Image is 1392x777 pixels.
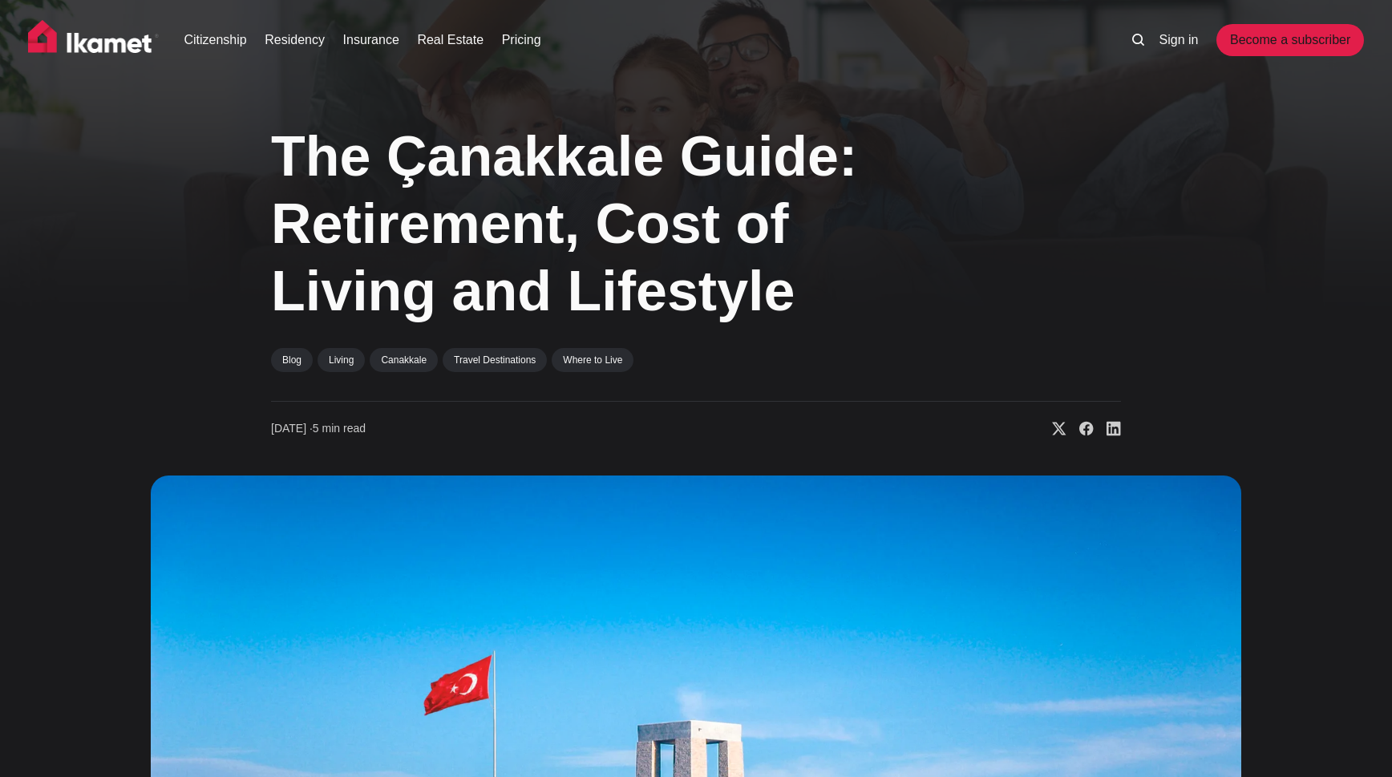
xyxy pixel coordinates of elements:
a: Residency [265,30,325,50]
img: Ikamet home [28,20,160,60]
a: Sign in [1159,30,1199,50]
a: Travel Destinations [443,348,547,372]
a: Living [318,348,365,372]
a: Share on X [1039,421,1066,437]
h1: The Çanakkale Guide: Retirement, Cost of Living and Lifestyle [271,123,961,325]
a: Pricing [502,30,541,50]
a: Blog [271,348,313,372]
a: Canakkale [370,348,438,372]
a: Share on Linkedin [1094,421,1121,437]
a: Share on Facebook [1066,421,1094,437]
a: Become a subscriber [1216,24,1364,56]
a: Citizenship [184,30,246,50]
a: Real Estate [417,30,484,50]
time: 5 min read [271,421,366,437]
a: Where to Live [552,348,633,372]
a: Insurance [343,30,399,50]
span: [DATE] ∙ [271,422,313,435]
